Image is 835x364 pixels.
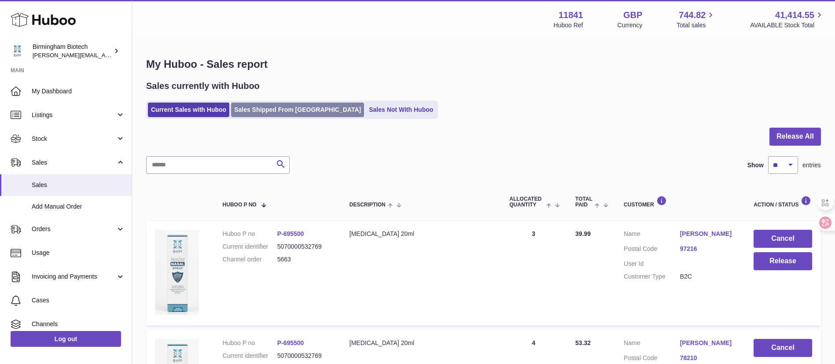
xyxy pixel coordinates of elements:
[223,202,257,208] span: Huboo P no
[349,339,492,347] div: [MEDICAL_DATA] 20ml
[33,51,177,59] span: [PERSON_NAME][EMAIL_ADDRESS][DOMAIN_NAME]
[223,230,277,238] dt: Huboo P no
[509,196,544,208] span: ALLOCATED Quantity
[624,245,680,255] dt: Postal Code
[277,255,332,264] dd: 5663
[680,272,736,281] dd: B2C
[575,196,592,208] span: Total paid
[624,230,680,240] dt: Name
[750,9,824,29] a: 41,414.55 AVAILABLE Stock Total
[277,352,332,360] dd: 5070000532769
[349,230,492,238] div: [MEDICAL_DATA] 20ml
[554,21,583,29] div: Huboo Ref
[775,9,814,21] span: 41,414.55
[754,252,812,270] button: Release
[223,255,277,264] dt: Channel order
[146,80,260,92] h2: Sales currently with Huboo
[277,230,304,237] a: P-695500
[32,296,125,305] span: Cases
[618,21,643,29] div: Currency
[623,9,642,21] strong: GBP
[366,103,436,117] a: Sales Not With Huboo
[575,339,591,346] span: 53.32
[802,161,821,169] span: entries
[155,230,199,315] img: 118411674289226.jpeg
[32,87,125,96] span: My Dashboard
[32,202,125,211] span: Add Manual Order
[32,249,125,257] span: Usage
[624,260,680,268] dt: User Id
[349,202,386,208] span: Description
[769,128,821,146] button: Release All
[624,339,680,349] dt: Name
[750,21,824,29] span: AVAILABLE Stock Total
[146,57,821,71] h1: My Huboo - Sales report
[754,230,812,248] button: Cancel
[754,196,812,208] div: Action / Status
[32,181,125,189] span: Sales
[624,272,680,281] dt: Customer Type
[33,43,112,59] div: Birmingham Biotech
[223,243,277,251] dt: Current identifier
[277,339,304,346] a: P-695500
[11,331,121,347] a: Log out
[32,135,116,143] span: Stock
[32,272,116,281] span: Invoicing and Payments
[747,161,764,169] label: Show
[32,225,116,233] span: Orders
[679,9,706,21] span: 744.82
[223,352,277,360] dt: Current identifier
[677,21,716,29] span: Total sales
[231,103,364,117] a: Sales Shipped From [GEOGRAPHIC_DATA]
[624,196,736,208] div: Customer
[32,111,116,119] span: Listings
[277,243,332,251] dd: 5070000532769
[575,230,591,237] span: 39.99
[677,9,716,29] a: 744.82 Total sales
[680,245,736,253] a: 97216
[559,9,583,21] strong: 11841
[11,44,24,58] img: m.hsu@birminghambiotech.co.uk
[223,339,277,347] dt: Huboo P no
[32,158,116,167] span: Sales
[148,103,229,117] a: Current Sales with Huboo
[680,339,736,347] a: [PERSON_NAME]
[680,354,736,362] a: 78210
[680,230,736,238] a: [PERSON_NAME]
[32,320,125,328] span: Channels
[500,221,566,326] td: 3
[754,339,812,357] button: Cancel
